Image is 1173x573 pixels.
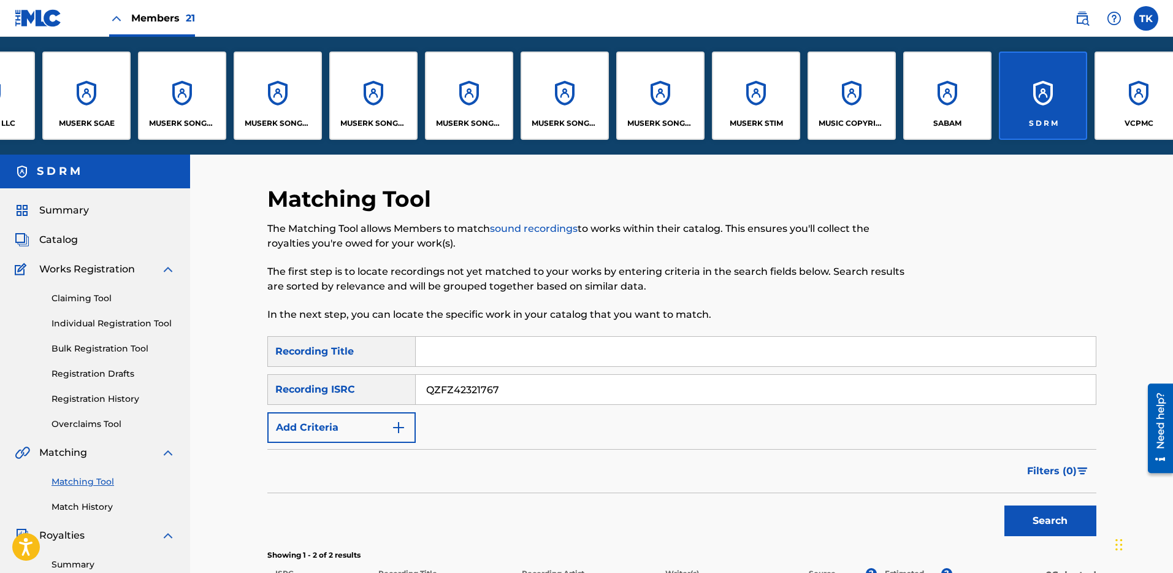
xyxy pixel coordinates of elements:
img: Close [109,11,124,26]
span: Works Registration [39,262,135,277]
p: SABAM [933,118,961,129]
span: Matching [39,445,87,460]
p: MUSERK SGAE [59,118,115,129]
p: MUSERK SONGS OF COLLAB ASIA [245,118,311,129]
iframe: Resource Center [1139,379,1173,478]
a: sound recordings [490,223,578,234]
a: Summary [52,558,175,571]
form: Search Form [267,336,1096,542]
p: MUSERK SONGS OF LAST DINOS [436,118,503,129]
p: MUSERK STIM [730,118,783,129]
img: Accounts [15,164,29,179]
a: Match History [52,501,175,513]
p: MUSERK SONGS OF CREABLE [340,118,407,129]
div: Drag [1115,526,1123,563]
img: Summary [15,203,29,218]
p: MUSERK SONGS OF CHECKPOINT [149,118,216,129]
a: AccountsMUSERK STIM [712,52,800,140]
button: Filters (0) [1020,456,1096,486]
a: Claiming Tool [52,292,175,305]
img: help [1107,11,1121,26]
p: In the next step, you can locate the specific work in your catalog that you want to match. [267,307,906,322]
a: Bulk Registration Tool [52,342,175,355]
p: MUSIC COPYRIGHT SOCIETY OF CHINA - MCSC [819,118,885,129]
img: expand [161,528,175,543]
div: Help [1102,6,1126,31]
span: 21 [186,12,195,24]
a: AccountsMUSERK SONGS OF ONE-STOP-MUSIC [521,52,609,140]
a: Individual Registration Tool [52,317,175,330]
img: Catalog [15,233,29,247]
a: AccountsSABAM [903,52,992,140]
iframe: Chat Widget [1112,514,1173,573]
img: Works Registration [15,262,31,277]
a: Registration History [52,393,175,406]
a: Public Search [1070,6,1095,31]
img: filter [1077,467,1088,475]
img: expand [161,262,175,277]
img: search [1075,11,1090,26]
img: Matching [15,445,30,460]
p: MUSERK SONGS OF PRIDE [627,118,694,129]
span: Filters ( 0 ) [1027,464,1077,479]
a: AccountsMUSERK SONGS OF CHECKPOINT [138,52,226,140]
p: The first step is to locate recordings not yet matched to your works by entering criteria in the ... [267,264,906,294]
img: expand [161,445,175,460]
img: 9d2ae6d4665cec9f34b9.svg [391,420,406,435]
a: AccountsMUSERK SGAE [42,52,131,140]
a: Registration Drafts [52,367,175,380]
div: User Menu [1134,6,1158,31]
a: AccountsMUSERK SONGS OF PRIDE [616,52,705,140]
a: AccountsMUSERK SONGS OF COLLAB ASIA [234,52,322,140]
span: Summary [39,203,89,218]
p: VCPMC [1125,118,1153,129]
span: Royalties [39,528,85,543]
img: Royalties [15,528,29,543]
a: CatalogCatalog [15,233,78,247]
p: Showing 1 - 2 of 2 results [267,550,1096,561]
button: Search [1004,506,1096,536]
span: Members [131,11,195,25]
a: AccountsS D R M [999,52,1087,140]
p: The Matching Tool allows Members to match to works within their catalog. This ensures you'll coll... [267,221,906,251]
button: Add Criteria [267,412,416,443]
a: AccountsMUSERK SONGS OF LAST DINOS [425,52,513,140]
h2: Matching Tool [267,185,437,213]
a: AccountsMUSERK SONGS OF CREABLE [329,52,418,140]
a: AccountsMUSIC COPYRIGHT SOCIETY OF CHINA - MCSC [808,52,896,140]
a: Matching Tool [52,475,175,488]
span: Catalog [39,233,78,247]
a: SummarySummary [15,203,89,218]
p: S D R M [1029,118,1058,129]
h5: S D R M [37,164,80,179]
img: MLC Logo [15,9,62,27]
p: MUSERK SONGS OF ONE-STOP-MUSIC [532,118,598,129]
a: Overclaims Tool [52,418,175,431]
